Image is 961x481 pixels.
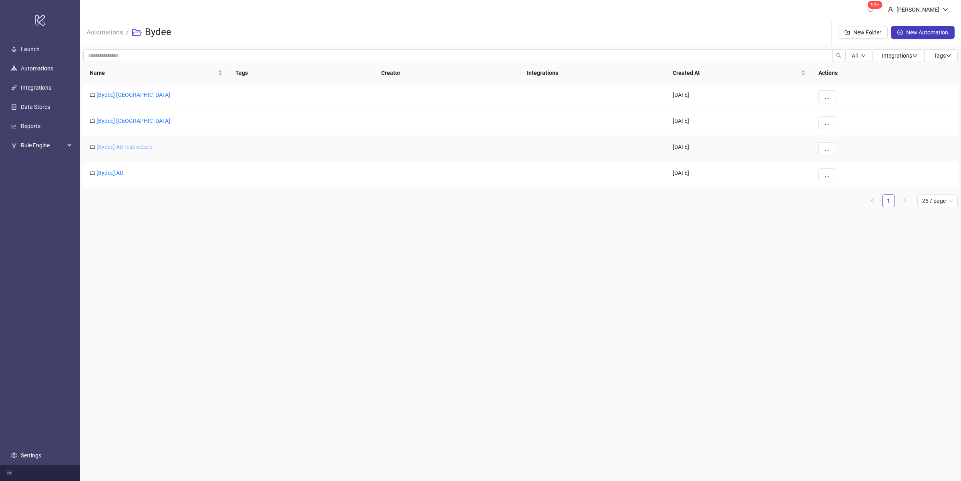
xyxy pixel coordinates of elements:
[898,194,911,207] li: Next Page
[90,68,216,77] span: Name
[90,92,95,98] span: folder
[825,172,830,178] span: ...
[943,7,948,12] span: down
[666,162,812,188] div: [DATE]
[666,136,812,162] div: [DATE]
[818,116,836,129] button: ...
[866,194,879,207] li: Previous Page
[85,27,125,36] a: Automations
[818,168,836,181] button: ...
[825,146,830,152] span: ...
[838,26,888,39] button: New Folder
[891,26,955,39] button: New Automation
[666,84,812,110] div: [DATE]
[90,118,95,124] span: folder
[845,49,872,62] button: Alldown
[21,46,40,52] a: Launch
[145,26,171,39] h3: Bydee
[11,142,17,148] span: fork
[21,65,53,72] a: Automations
[21,84,51,91] a: Integrations
[818,142,836,155] button: ...
[888,7,893,12] span: user
[872,49,924,62] button: Integrationsdown
[906,29,948,36] span: New Automation
[934,52,951,59] span: Tags
[132,28,142,37] span: folder-open
[673,68,799,77] span: Created At
[883,195,895,207] a: 1
[97,118,170,124] a: [Bydee] [GEOGRAPHIC_DATA]
[812,62,958,84] th: Actions
[897,30,903,35] span: plus-circle
[893,5,943,14] div: [PERSON_NAME]
[861,53,866,58] span: down
[375,62,521,84] th: Creator
[882,194,895,207] li: 1
[97,170,123,176] a: [Bydee] AU
[126,20,129,45] li: /
[97,92,170,98] a: [Bydee] [GEOGRAPHIC_DATA]
[868,6,873,12] span: bell
[912,53,918,58] span: down
[870,198,875,203] span: left
[21,137,65,153] span: Rule Engine
[844,30,850,35] span: folder-add
[882,52,918,59] span: Integrations
[21,123,40,129] a: Reports
[902,198,907,203] span: right
[825,120,830,126] span: ...
[521,62,666,84] th: Integrations
[21,104,50,110] a: Data Stores
[666,62,812,84] th: Created At
[868,1,883,9] sup: 1676
[853,29,881,36] span: New Folder
[90,170,95,176] span: folder
[924,49,958,62] button: Tagsdown
[946,53,951,58] span: down
[97,144,152,150] a: [Bydee] AU restructure
[866,194,879,207] button: left
[90,144,95,150] span: folder
[818,90,836,103] button: ...
[6,470,12,476] span: menu-fold
[666,110,812,136] div: [DATE]
[898,194,911,207] button: right
[917,194,958,207] div: Page Size
[836,53,842,58] span: search
[825,94,830,100] span: ...
[922,195,953,207] span: 25 / page
[229,62,375,84] th: Tags
[852,52,858,59] span: All
[83,62,229,84] th: Name
[21,452,41,459] a: Settings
